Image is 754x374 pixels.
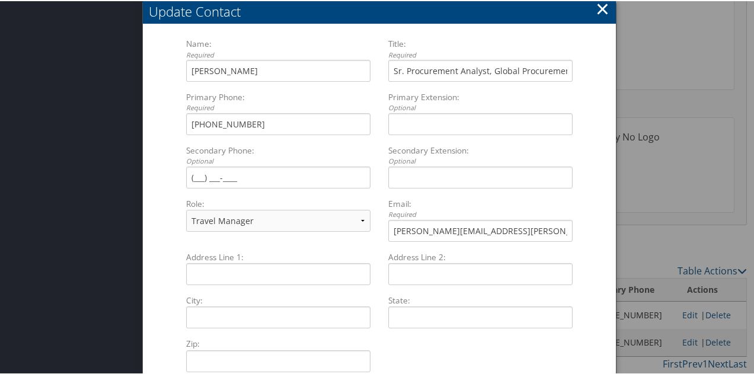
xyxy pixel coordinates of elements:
[388,209,573,219] div: Required
[388,262,573,284] input: Address Line 2:
[181,293,375,305] label: City:
[388,155,573,165] div: Optional
[384,250,577,262] label: Address Line 2:
[186,262,370,284] input: Address Line 1:
[186,155,370,165] div: Optional
[186,112,370,134] input: Primary Phone:Required
[181,250,375,262] label: Address Line 1:
[384,197,577,219] label: Email:
[181,37,375,59] label: Name:
[384,37,577,59] label: Title:
[181,90,375,112] label: Primary Phone:
[181,143,375,165] label: Secondary Phone:
[186,59,370,81] input: Name:Required
[186,305,370,327] input: City:
[186,102,370,112] div: Required
[186,165,370,187] input: Secondary Phone:Optional
[181,337,375,349] label: Zip:
[388,59,573,81] input: Title:Required
[186,49,370,59] div: Required
[388,112,573,134] input: Primary Extension:Optional
[149,1,616,20] div: Update Contact
[384,90,577,112] label: Primary Extension:
[388,219,573,241] input: Email:Required
[388,102,573,112] div: Optional
[388,49,573,59] div: Required
[186,349,370,371] input: Zip:
[186,209,370,231] select: Role:
[384,293,577,305] label: State:
[384,143,577,165] label: Secondary Extension:
[181,197,375,209] label: Role:
[388,305,573,327] input: State:
[388,165,573,187] input: Secondary Extension:Optional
